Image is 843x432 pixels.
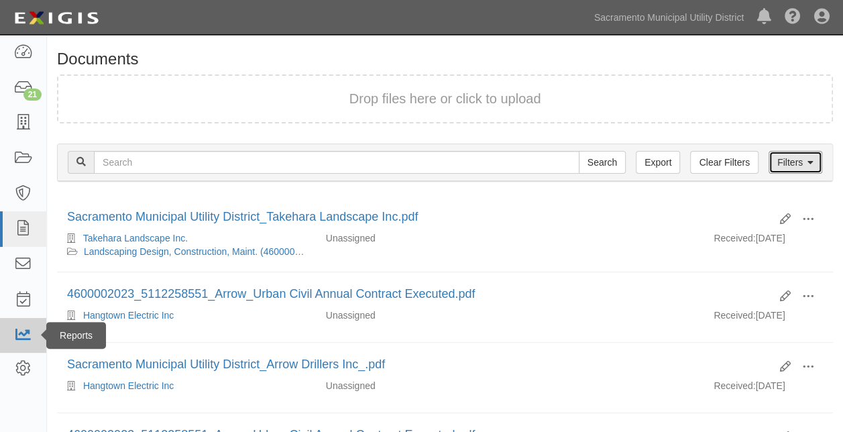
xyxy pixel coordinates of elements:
[316,379,510,392] div: Unassigned
[94,151,579,174] input: Search
[714,309,755,322] p: Received:
[67,356,770,374] div: Sacramento Municipal Utility District_Arrow Drillers Inc_.pdf
[510,309,704,309] div: Effective - Expiration
[67,245,306,258] div: Landscaping Design, Construction, Maint. (4600001128)
[83,233,188,244] a: Takehara Landscape Inc.
[579,151,626,174] input: Search
[67,231,306,245] div: Takehara Landscape Inc.
[785,9,801,25] i: Help Center - Complianz
[67,358,385,371] a: Sacramento Municipal Utility District_Arrow Drillers Inc_.pdf
[46,322,106,349] div: Reports
[714,379,755,392] p: Received:
[714,231,755,245] p: Received:
[690,151,758,174] a: Clear Filters
[67,379,306,392] div: Hangtown Electric Inc
[57,50,833,68] h1: Documents
[769,151,822,174] a: Filters
[316,231,510,245] div: Unassigned
[67,287,475,301] a: 4600002023_5112258551_Arrow_Urban Civil Annual Contract Executed.pdf
[587,4,750,31] a: Sacramento Municipal Utility District
[636,151,680,174] a: Export
[67,286,770,303] div: 4600002023_5112258551_Arrow_Urban Civil Annual Contract Executed.pdf
[83,380,174,391] a: Hangtown Electric Inc
[316,309,510,322] div: Unassigned
[10,6,103,30] img: logo-5460c22ac91f19d4615b14bd174203de0afe785f0fc80cf4dbbc73dc1793850b.png
[67,309,306,322] div: Hangtown Electric Inc
[704,309,833,329] div: [DATE]
[84,246,319,257] a: Landscaping Design, Construction, Maint. (4600001128)
[704,379,833,399] div: [DATE]
[349,89,541,109] button: Drop files here or click to upload
[510,379,704,380] div: Effective - Expiration
[67,209,770,226] div: Sacramento Municipal Utility District_Takehara Landscape Inc.pdf
[23,89,42,101] div: 21
[83,310,174,321] a: Hangtown Electric Inc
[704,231,833,252] div: [DATE]
[510,231,704,232] div: Effective - Expiration
[67,210,418,223] a: Sacramento Municipal Utility District_Takehara Landscape Inc.pdf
